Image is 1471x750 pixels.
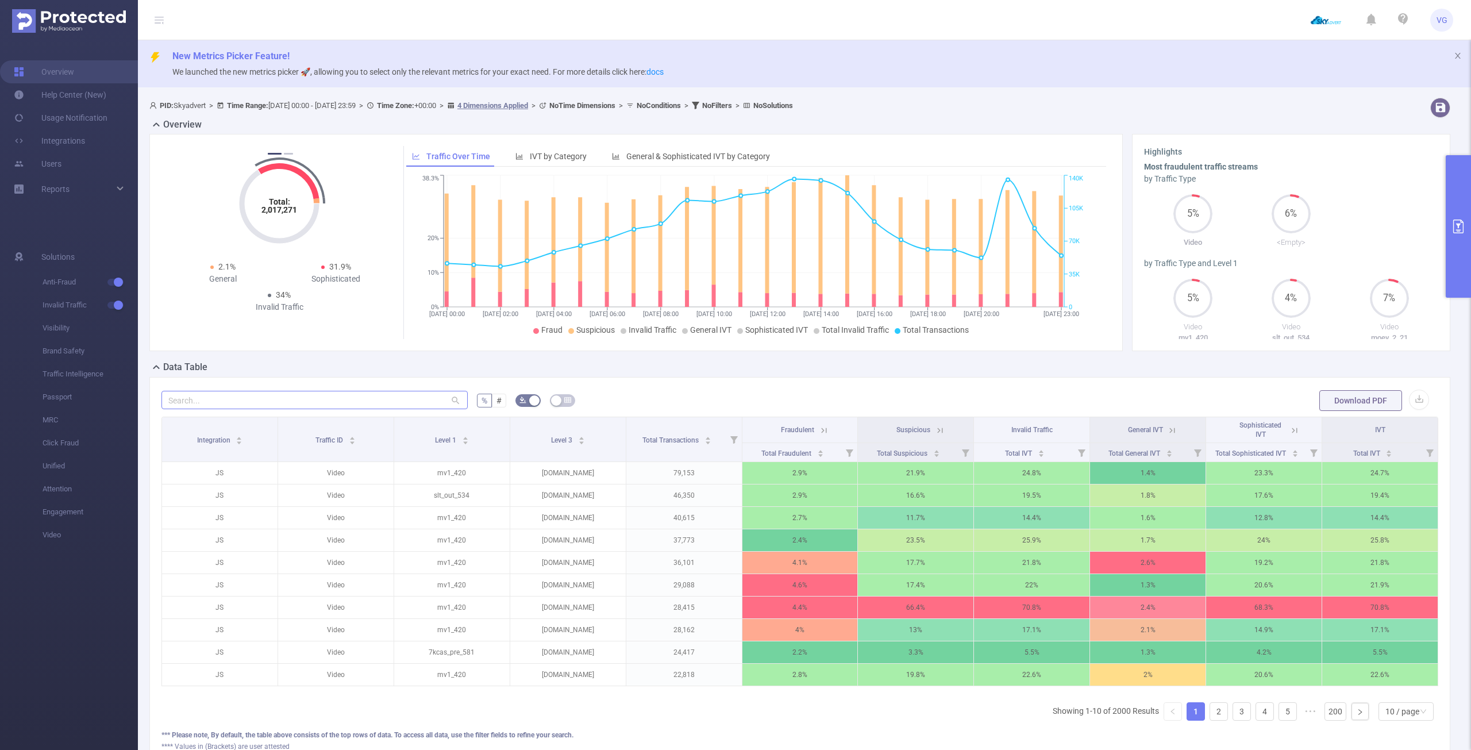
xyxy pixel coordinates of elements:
[278,529,394,551] p: Video
[858,507,973,529] p: 11.7%
[933,448,940,455] div: Sort
[1454,49,1462,62] button: icon: close
[750,310,785,318] tspan: [DATE] 12:00
[637,101,681,110] b: No Conditions
[858,664,973,686] p: 19.8%
[857,310,892,318] tspan: [DATE] 16:00
[681,101,692,110] span: >
[1322,462,1438,484] p: 24.7%
[1011,426,1053,434] span: Invalid Traffic
[1206,664,1322,686] p: 20.6%
[162,597,278,618] p: JS
[615,101,626,110] span: >
[483,310,518,318] tspan: [DATE] 02:00
[172,51,290,61] span: New Metrics Picker Feature!
[315,436,345,444] span: Traffic ID
[1090,597,1206,618] p: 2.4%
[858,597,973,618] p: 66.4%
[462,440,468,443] i: icon: caret-down
[732,101,743,110] span: >
[578,440,584,443] i: icon: caret-down
[910,310,946,318] tspan: [DATE] 18:00
[161,391,468,409] input: Search...
[1187,702,1205,721] li: 1
[462,435,469,442] div: Sort
[510,462,626,484] p: [DOMAIN_NAME]
[858,484,973,506] p: 16.6%
[1370,294,1409,303] span: 7%
[742,462,858,484] p: 2.9%
[551,436,574,444] span: Level 3
[223,301,336,313] div: Invalid Traffic
[1038,448,1044,452] i: icon: caret-up
[1206,462,1322,484] p: 23.3%
[394,462,510,484] p: mv1_420
[1090,529,1206,551] p: 1.7%
[974,597,1089,618] p: 70.8%
[1206,597,1322,618] p: 68.3%
[510,574,626,596] p: [DOMAIN_NAME]
[356,101,367,110] span: >
[1301,702,1320,721] span: •••
[896,426,930,434] span: Suspicious
[160,101,174,110] b: PID:
[276,290,291,299] span: 34%
[43,432,138,455] span: Click Fraud
[1454,52,1462,60] i: icon: close
[510,529,626,551] p: [DOMAIN_NAME]
[1144,332,1242,344] p: mv1_420
[1324,702,1346,721] li: 200
[43,363,138,386] span: Traffic Intelligence
[1090,484,1206,506] p: 1.8%
[14,83,106,106] a: Help Center (New)
[412,152,420,160] i: icon: line-chart
[43,524,138,547] span: Video
[742,619,858,641] p: 4%
[457,101,528,110] u: 4 Dimensions Applied
[742,507,858,529] p: 2.7%
[745,325,808,334] span: Sophisticated IVT
[1090,462,1206,484] p: 1.4%
[934,448,940,452] i: icon: caret-up
[858,529,973,551] p: 23.5%
[1187,703,1204,720] a: 1
[877,449,929,457] span: Total Suspicious
[974,664,1089,686] p: 22.6%
[1215,449,1288,457] span: Total Sophisticated IVT
[1322,552,1438,574] p: 21.8%
[278,641,394,663] p: Video
[510,552,626,574] p: [DOMAIN_NAME]
[1322,597,1438,618] p: 70.8%
[227,101,268,110] b: Time Range:
[1069,175,1083,183] tspan: 140K
[1256,702,1274,721] li: 4
[394,484,510,506] p: slt_out_534
[957,443,973,461] i: Filter menu
[1292,448,1299,455] div: Sort
[564,397,571,403] i: icon: table
[841,443,857,461] i: Filter menu
[1272,209,1311,218] span: 6%
[41,178,70,201] a: Reports
[1069,205,1083,212] tspan: 105K
[858,641,973,663] p: 3.3%
[1242,332,1341,344] p: slt_out_534
[1277,238,1306,247] span: <Empty>
[1386,452,1392,456] i: icon: caret-down
[858,619,973,641] p: 13%
[1043,310,1079,318] tspan: [DATE] 23:00
[1038,452,1044,456] i: icon: caret-down
[482,396,487,405] span: %
[236,440,242,443] i: icon: caret-down
[1166,448,1173,455] div: Sort
[1069,238,1080,245] tspan: 70K
[149,102,160,109] i: icon: user
[162,507,278,529] p: JS
[149,101,793,110] span: Skyadvert [DATE] 00:00 - [DATE] 23:59 +00:00
[1386,448,1392,452] i: icon: caret-up
[530,152,587,161] span: IVT by Category
[1069,303,1072,311] tspan: 0
[436,101,447,110] span: >
[1239,421,1281,439] span: Sophisticated IVT
[14,106,107,129] a: Usage Notification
